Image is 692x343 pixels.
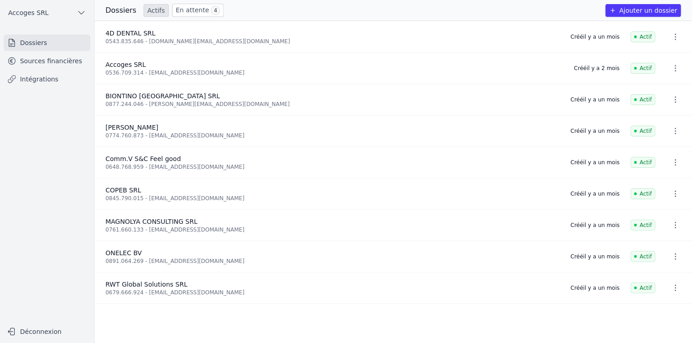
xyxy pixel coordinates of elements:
div: 0774.760.873 - [EMAIL_ADDRESS][DOMAIN_NAME] [105,132,560,139]
span: BIONTINO [GEOGRAPHIC_DATA] SRL [105,92,220,100]
span: RWT Global Solutions SRL [105,281,187,288]
h3: Dossiers [105,5,136,16]
button: Déconnexion [4,324,90,339]
div: Créé il y a un mois [571,253,620,260]
span: Actif [631,282,656,293]
div: Créé il y a un mois [571,190,620,197]
span: Actif [631,31,656,42]
span: Accoges SRL [8,8,49,17]
div: Créé il y a un mois [571,127,620,135]
div: Créé il y a un mois [571,33,620,40]
div: Créé il y a un mois [571,222,620,229]
span: Comm.V S&C Feel good [105,155,181,162]
a: Actifs [144,4,169,17]
span: MAGNOLYA CONSULTING SRL [105,218,197,225]
div: Créé il y a un mois [571,96,620,103]
span: Accoges SRL [105,61,146,68]
span: Actif [631,94,656,105]
div: 0761.660.133 - [EMAIL_ADDRESS][DOMAIN_NAME] [105,226,560,233]
a: Dossiers [4,35,90,51]
button: Accoges SRL [4,5,90,20]
div: Créé il y a un mois [571,159,620,166]
span: Actif [631,220,656,231]
span: 4D DENTAL SRL [105,30,155,37]
span: Actif [631,63,656,74]
div: 0679.666.924 - [EMAIL_ADDRESS][DOMAIN_NAME] [105,289,560,296]
a: Intégrations [4,71,90,87]
div: Créé il y a 2 mois [574,65,620,72]
a: En attente 4 [172,4,224,17]
span: ONELEC BV [105,249,142,257]
span: Actif [631,126,656,136]
div: 0543.835.646 - [DOMAIN_NAME][EMAIL_ADDRESS][DOMAIN_NAME] [105,38,560,45]
span: [PERSON_NAME] [105,124,158,131]
span: COPEB SRL [105,187,141,194]
span: Actif [631,157,656,168]
span: Actif [631,188,656,199]
div: 0648.768.959 - [EMAIL_ADDRESS][DOMAIN_NAME] [105,163,560,171]
span: 4 [211,6,220,15]
div: Créé il y a un mois [571,284,620,292]
div: 0845.790.015 - [EMAIL_ADDRESS][DOMAIN_NAME] [105,195,560,202]
a: Sources financières [4,53,90,69]
button: Ajouter un dossier [606,4,681,17]
span: Actif [631,251,656,262]
div: 0536.709.314 - [EMAIL_ADDRESS][DOMAIN_NAME] [105,69,563,76]
div: 0877.244.046 - [PERSON_NAME][EMAIL_ADDRESS][DOMAIN_NAME] [105,101,560,108]
div: 0891.064.269 - [EMAIL_ADDRESS][DOMAIN_NAME] [105,257,560,265]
